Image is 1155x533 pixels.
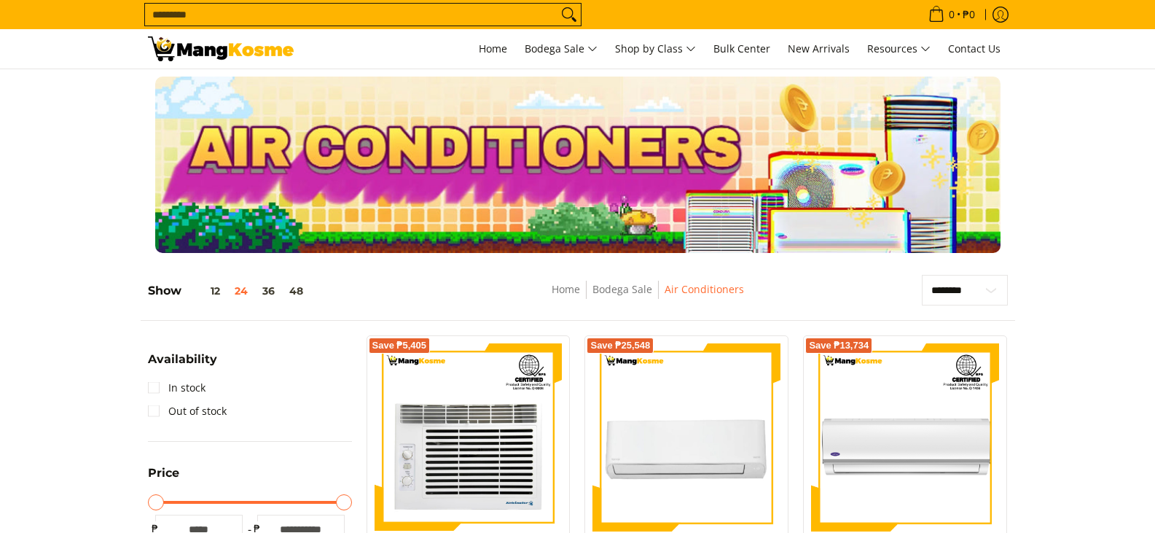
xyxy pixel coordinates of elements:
[181,285,227,297] button: 12
[308,29,1008,69] nav: Main Menu
[615,40,696,58] span: Shop by Class
[665,282,744,296] a: Air Conditioners
[471,29,514,69] a: Home
[375,343,563,532] img: Kelvinator 0.75 HP Deluxe Eco, Window-Type Air Conditioner (Class A)
[947,9,957,20] span: 0
[811,343,999,532] img: Carrier 1.0 HP Optima 3 R32 Split-Type Non-Inverter Air Conditioner (Class A)
[479,42,507,55] span: Home
[148,400,227,423] a: Out of stock
[713,42,770,55] span: Bulk Center
[517,29,605,69] a: Bodega Sale
[780,29,857,69] a: New Arrivals
[590,341,650,350] span: Save ₱25,548
[608,29,703,69] a: Shop by Class
[227,285,255,297] button: 24
[557,4,581,26] button: Search
[867,40,931,58] span: Resources
[960,9,977,20] span: ₱0
[924,7,979,23] span: •
[592,282,652,296] a: Bodega Sale
[809,341,869,350] span: Save ₱13,734
[525,40,598,58] span: Bodega Sale
[148,284,310,298] h5: Show
[148,467,179,490] summary: Open
[255,285,282,297] button: 36
[706,29,778,69] a: Bulk Center
[860,29,938,69] a: Resources
[148,354,217,365] span: Availability
[552,282,580,296] a: Home
[592,343,780,532] img: Toshiba 2 HP New Model Split-Type Inverter Air Conditioner (Class A)
[282,285,310,297] button: 48
[372,341,427,350] span: Save ₱5,405
[148,354,217,376] summary: Open
[445,281,850,314] nav: Breadcrumbs
[948,42,1001,55] span: Contact Us
[148,376,205,400] a: In stock
[788,42,850,55] span: New Arrivals
[148,36,294,61] img: Bodega Sale Aircon l Mang Kosme: Home Appliances Warehouse Sale
[941,29,1008,69] a: Contact Us
[148,467,179,479] span: Price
